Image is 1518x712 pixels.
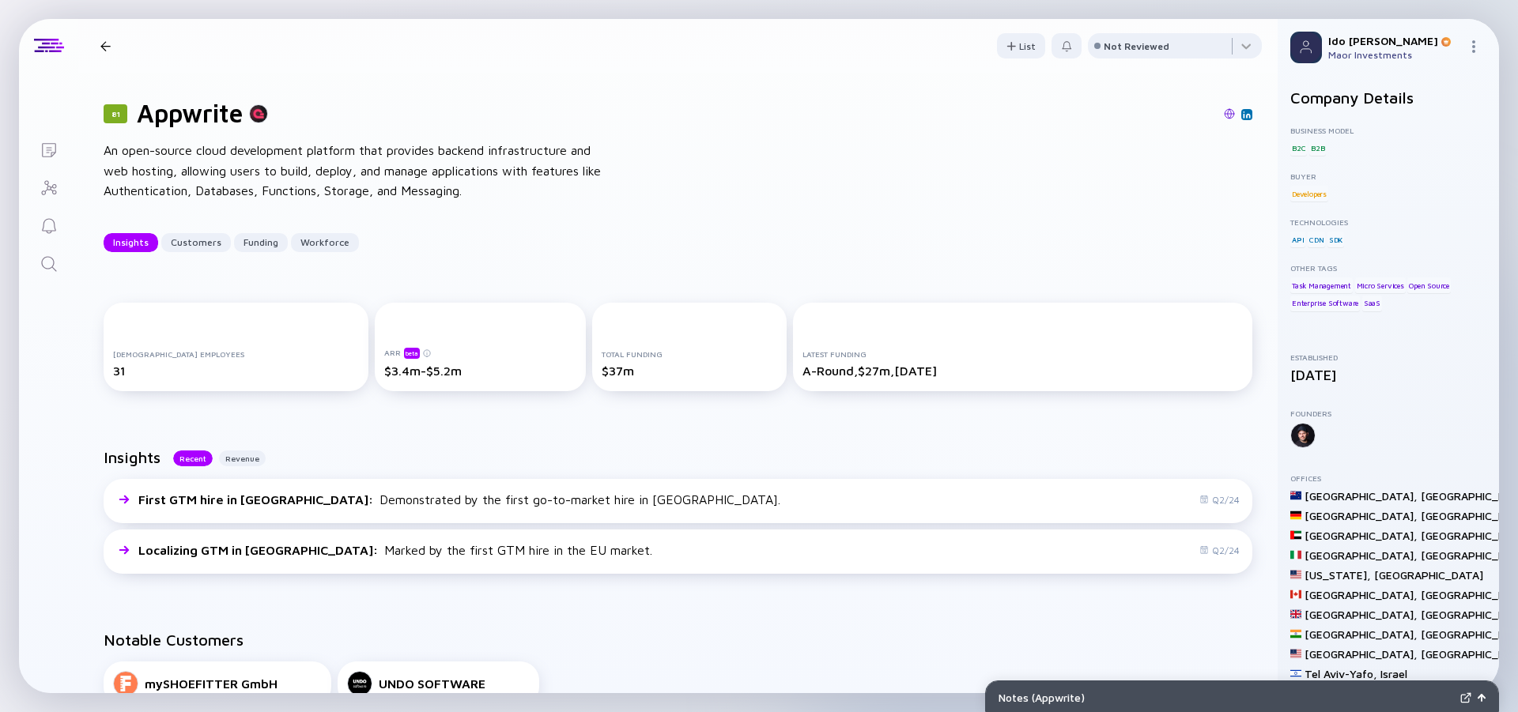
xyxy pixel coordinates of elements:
img: Open Notes [1478,694,1486,702]
div: [DATE] [1290,367,1486,383]
div: ARR [384,347,576,359]
div: [GEOGRAPHIC_DATA] , [1305,489,1418,503]
a: mySHOEFITTER GmbH [104,661,331,706]
div: Demonstrated by the first go-to-market hire in [GEOGRAPHIC_DATA]. [138,492,780,507]
span: Localizing GTM in [GEOGRAPHIC_DATA] : [138,543,381,557]
div: Q2/24 [1199,544,1240,556]
img: United Kingdom Flag [1290,608,1301,620]
button: Insights [104,233,158,252]
div: [GEOGRAPHIC_DATA] , [1305,608,1418,621]
div: Not Reviewed [1104,40,1169,52]
div: Latest Funding [802,349,1243,359]
div: B2C [1290,140,1307,156]
div: Workforce [291,230,359,254]
div: Established [1290,352,1486,362]
div: [GEOGRAPHIC_DATA] , [1305,529,1418,542]
div: Other Tags [1290,263,1486,273]
div: $37m [602,364,777,378]
img: Canada Flag [1290,589,1301,600]
div: Enterprise Software [1290,296,1360,311]
div: [GEOGRAPHIC_DATA] [1374,568,1483,582]
div: Founders [1290,409,1486,418]
div: Offices [1290,473,1486,483]
img: Israel Flag [1290,668,1301,679]
div: Tel Aviv-Yafo , [1305,667,1377,680]
div: Total Funding [602,349,777,359]
img: Expand Notes [1460,692,1471,703]
h2: Company Details [1290,89,1486,107]
button: Workforce [291,233,359,252]
div: beta [404,348,420,359]
div: B2B [1309,140,1326,156]
div: A-Round, $27m, [DATE] [802,364,1243,378]
div: Israel [1380,667,1407,680]
div: Marked by the first GTM hire in the EU market. [138,543,652,557]
h1: Appwrite [137,98,243,128]
a: Search [19,243,78,281]
button: Revenue [219,450,266,466]
img: Germany Flag [1290,510,1301,521]
div: Ido [PERSON_NAME] [1328,34,1461,47]
div: Insights [104,230,158,254]
div: [GEOGRAPHIC_DATA] , [1305,647,1418,661]
img: United States Flag [1290,648,1301,659]
div: [US_STATE] , [1305,568,1371,582]
span: First GTM hire in [GEOGRAPHIC_DATA] : [138,492,376,507]
h2: Insights [104,448,160,466]
div: SaaS [1362,296,1382,311]
div: List [997,34,1045,58]
div: Business Model [1290,126,1486,135]
div: [GEOGRAPHIC_DATA] , [1305,509,1418,522]
img: United States Flag [1290,569,1301,580]
a: Investor Map [19,168,78,205]
div: [GEOGRAPHIC_DATA] , [1305,627,1418,641]
button: Funding [234,233,288,252]
div: Task Management [1290,277,1353,293]
div: SDK [1327,232,1344,247]
div: Notes ( Appwrite ) [999,691,1454,704]
button: List [997,33,1045,58]
div: CDN [1308,232,1325,247]
img: India Flag [1290,628,1301,639]
img: New Zealand Flag [1290,490,1301,501]
div: [GEOGRAPHIC_DATA] , [1305,548,1418,562]
h2: Notable Customers [104,631,1252,649]
div: Q2/24 [1199,494,1240,506]
a: Reminders [19,205,78,243]
div: Open Source [1407,277,1451,293]
div: [DEMOGRAPHIC_DATA] Employees [113,349,359,359]
a: Lists [19,130,78,168]
button: Recent [173,450,213,466]
div: Developers [1290,186,1328,202]
div: mySHOEFITTER GmbH [145,676,278,691]
div: UNDO SOFTWARE [379,676,485,691]
img: Italy Flag [1290,549,1301,560]
div: [GEOGRAPHIC_DATA] , [1305,588,1418,601]
a: UNDO SOFTWARE [338,661,539,706]
div: 81 [104,104,127,123]
div: Micro Services [1355,277,1406,293]
div: 31 [113,364,359,378]
img: Profile Picture [1290,32,1322,63]
div: Customers [161,230,231,254]
img: Appwrite Website [1224,108,1235,119]
div: API [1290,232,1305,247]
div: Maor Investments [1328,49,1461,61]
div: Technologies [1290,217,1486,227]
img: Appwrite Linkedin Page [1243,111,1251,119]
div: $3.4m-$5.2m [384,364,576,378]
img: United Arab Emirates Flag [1290,529,1301,541]
div: An open-source cloud development platform that provides backend infrastructure and web hosting, a... [104,141,610,202]
img: Menu [1467,40,1480,53]
div: Buyer [1290,171,1486,181]
div: Funding [234,230,288,254]
button: Customers [161,233,231,252]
